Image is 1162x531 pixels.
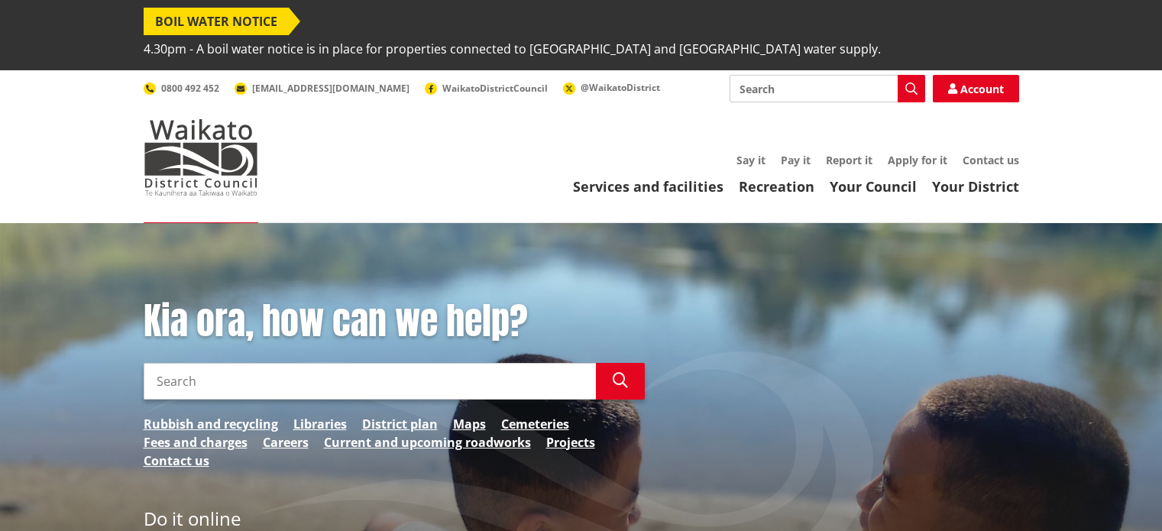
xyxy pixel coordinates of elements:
span: @WaikatoDistrict [581,81,660,94]
a: Projects [546,433,595,452]
span: 0800 492 452 [161,82,219,95]
a: Your Council [830,177,917,196]
a: Pay it [781,153,811,167]
a: Rubbish and recycling [144,415,278,433]
a: 0800 492 452 [144,82,219,95]
a: District plan [362,415,438,433]
a: Contact us [963,153,1019,167]
a: [EMAIL_ADDRESS][DOMAIN_NAME] [235,82,409,95]
span: 4.30pm - A boil water notice is in place for properties connected to [GEOGRAPHIC_DATA] and [GEOGR... [144,35,881,63]
a: Recreation [739,177,814,196]
a: Maps [453,415,486,433]
span: [EMAIL_ADDRESS][DOMAIN_NAME] [252,82,409,95]
span: BOIL WATER NOTICE [144,8,289,35]
a: Contact us [144,452,209,470]
img: Waikato District Council - Te Kaunihera aa Takiwaa o Waikato [144,119,258,196]
a: Your District [932,177,1019,196]
h1: Kia ora, how can we help? [144,299,645,344]
a: @WaikatoDistrict [563,81,660,94]
a: Careers [263,433,309,452]
a: Current and upcoming roadworks [324,433,531,452]
input: Search input [144,363,596,400]
a: Report it [826,153,872,167]
a: Services and facilities [573,177,723,196]
a: Fees and charges [144,433,248,452]
a: Cemeteries [501,415,569,433]
a: Libraries [293,415,347,433]
input: Search input [730,75,925,102]
a: Account [933,75,1019,102]
a: Apply for it [888,153,947,167]
a: Say it [736,153,765,167]
span: WaikatoDistrictCouncil [442,82,548,95]
a: WaikatoDistrictCouncil [425,82,548,95]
